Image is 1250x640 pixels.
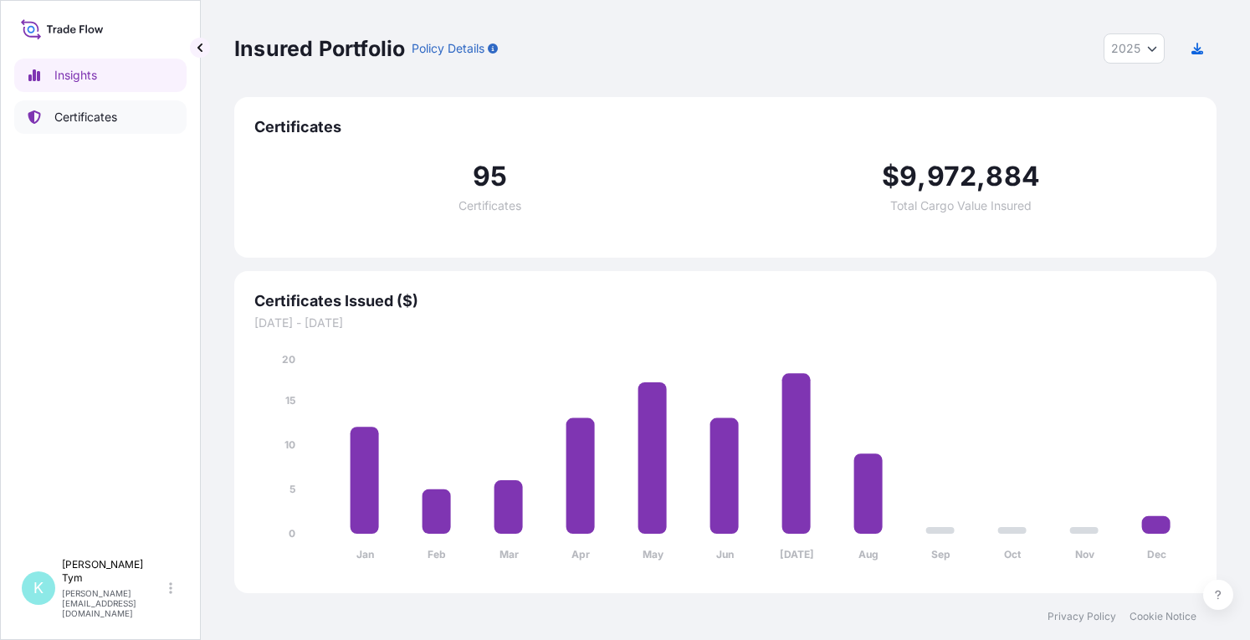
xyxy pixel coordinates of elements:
[780,548,814,561] tspan: [DATE]
[917,163,926,190] span: ,
[289,483,295,495] tspan: 5
[234,35,405,62] p: Insured Portfolio
[54,109,117,125] p: Certificates
[284,438,295,451] tspan: 10
[282,353,295,366] tspan: 20
[1004,548,1022,561] tspan: Oct
[931,548,950,561] tspan: Sep
[1048,610,1116,623] a: Privacy Policy
[14,100,187,134] a: Certificates
[1130,610,1196,623] a: Cookie Notice
[499,548,519,561] tspan: Mar
[62,558,166,585] p: [PERSON_NAME] Tym
[986,163,1040,190] span: 884
[254,315,1196,331] span: [DATE] - [DATE]
[289,527,295,540] tspan: 0
[882,163,899,190] span: $
[858,548,879,561] tspan: Aug
[62,588,166,618] p: [PERSON_NAME][EMAIL_ADDRESS][DOMAIN_NAME]
[927,163,977,190] span: 972
[254,117,1196,137] span: Certificates
[33,580,44,596] span: K
[899,163,917,190] span: 9
[428,548,446,561] tspan: Feb
[1104,33,1165,64] button: Year Selector
[254,291,1196,311] span: Certificates Issued ($)
[571,548,590,561] tspan: Apr
[1075,548,1095,561] tspan: Nov
[716,548,734,561] tspan: Jun
[356,548,374,561] tspan: Jan
[412,40,484,57] p: Policy Details
[459,200,521,212] span: Certificates
[285,394,295,407] tspan: 15
[1111,40,1140,57] span: 2025
[473,163,507,190] span: 95
[1147,548,1166,561] tspan: Dec
[14,59,187,92] a: Insights
[643,548,664,561] tspan: May
[54,67,97,84] p: Insights
[890,200,1032,212] span: Total Cargo Value Insured
[976,163,986,190] span: ,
